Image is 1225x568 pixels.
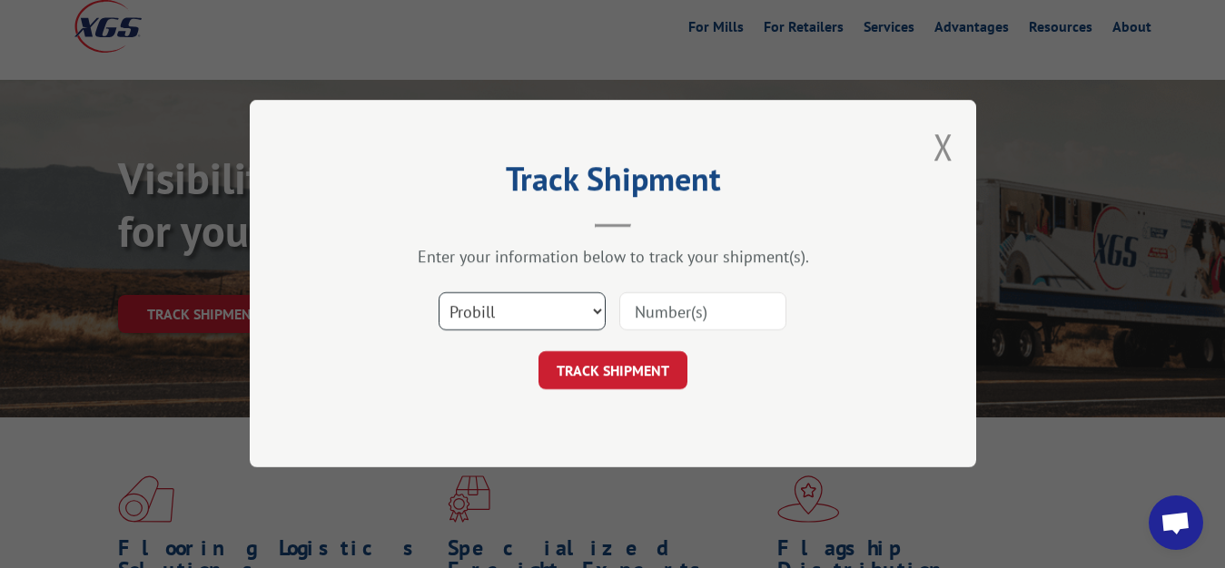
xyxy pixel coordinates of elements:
div: Enter your information below to track your shipment(s). [341,247,885,268]
input: Number(s) [619,293,786,331]
div: Open chat [1149,495,1203,550]
h2: Track Shipment [341,166,885,201]
button: TRACK SHIPMENT [538,352,687,390]
button: Close modal [934,122,953,171]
